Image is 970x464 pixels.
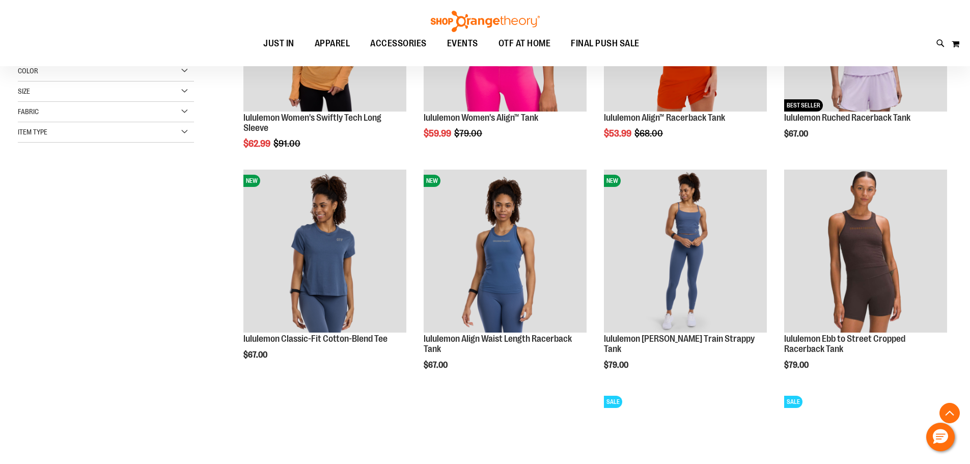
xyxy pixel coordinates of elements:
[784,99,823,112] span: BEST SELLER
[488,32,561,56] a: OTF AT HOME
[424,361,449,370] span: $67.00
[263,32,294,55] span: JUST IN
[784,113,910,123] a: lululemon Ruched Racerback Tank
[604,113,725,123] a: lululemon Align™ Racerback Tank
[243,334,387,344] a: lululemon Classic-Fit Cotton-Blend Tee
[273,139,302,149] span: $91.00
[424,170,587,334] a: lululemon Align Waist Length Racerback TankNEW
[784,170,947,334] a: lululemon Ebb to Street Cropped Racerback Tank
[424,334,572,354] a: lululemon Align Waist Length Racerback Tank
[604,170,767,333] img: lululemon Wunder Train Strappy Tank
[561,32,650,56] a: FINAL PUSH SALE
[253,32,304,56] a: JUST IN
[243,139,272,149] span: $62.99
[18,87,30,95] span: Size
[424,175,440,187] span: NEW
[243,170,406,334] a: lululemon Classic-Fit Cotton-Blend TeeNEW
[243,113,381,133] a: lululemon Women's Swiftly Tech Long Sleeve
[604,175,621,187] span: NEW
[454,128,484,139] span: $79.00
[779,165,952,395] div: product
[18,128,47,136] span: Item Type
[18,67,38,75] span: Color
[599,165,772,395] div: product
[424,113,538,123] a: lululemon Women's Align™ Tank
[238,165,411,386] div: product
[604,361,630,370] span: $79.00
[370,32,427,55] span: ACCESSORIES
[784,334,905,354] a: lululemon Ebb to Street Cropped Racerback Tank
[243,175,260,187] span: NEW
[304,32,361,55] a: APPAREL
[604,334,755,354] a: lululemon [PERSON_NAME] Train Strappy Tank
[784,361,810,370] span: $79.00
[498,32,551,55] span: OTF AT HOME
[634,128,664,139] span: $68.00
[604,170,767,334] a: lululemon Wunder Train Strappy TankNEW
[424,128,453,139] span: $59.99
[447,32,478,55] span: EVENTS
[604,396,622,408] span: SALE
[939,403,960,423] button: Back To Top
[571,32,640,55] span: FINAL PUSH SALE
[784,396,802,408] span: SALE
[437,32,488,56] a: EVENTS
[604,128,633,139] span: $53.99
[315,32,350,55] span: APPAREL
[243,170,406,333] img: lululemon Classic-Fit Cotton-Blend Tee
[360,32,437,56] a: ACCESSORIES
[18,107,39,116] span: Fabric
[784,129,810,139] span: $67.00
[419,165,592,395] div: product
[243,350,269,360] span: $67.00
[424,170,587,333] img: lululemon Align Waist Length Racerback Tank
[429,11,541,32] img: Shop Orangetheory
[784,170,947,333] img: lululemon Ebb to Street Cropped Racerback Tank
[926,423,955,451] button: Hello, have a question? Let’s chat.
